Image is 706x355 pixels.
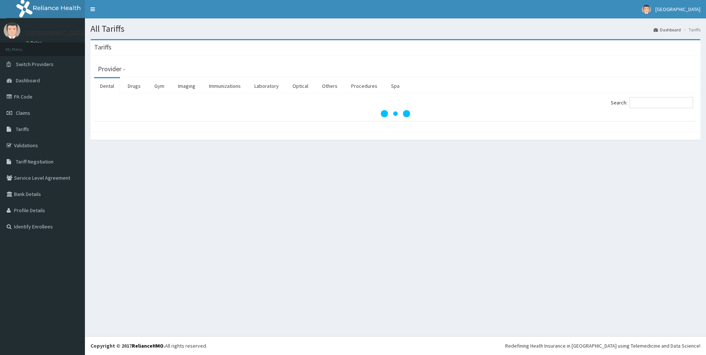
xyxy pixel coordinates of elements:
[642,5,651,14] img: User Image
[90,24,700,34] h1: All Tariffs
[16,77,40,84] span: Dashboard
[94,78,120,94] a: Dental
[26,40,44,45] a: Online
[16,110,30,116] span: Claims
[505,342,700,349] div: Redefining Heath Insurance in [GEOGRAPHIC_DATA] using Telemedicine and Data Science!
[172,78,201,94] a: Imaging
[611,97,693,108] label: Search:
[654,27,681,33] a: Dashboard
[203,78,247,94] a: Immunizations
[630,97,693,108] input: Search:
[287,78,314,94] a: Optical
[16,61,54,68] span: Switch Providers
[316,78,343,94] a: Others
[98,66,125,72] h3: Provider -
[16,126,29,132] span: Tariffs
[85,336,706,355] footer: All rights reserved.
[381,99,410,128] svg: audio-loading
[122,78,147,94] a: Drugs
[682,27,700,33] li: Tariffs
[4,22,20,39] img: User Image
[249,78,285,94] a: Laboratory
[26,30,87,37] p: [GEOGRAPHIC_DATA]
[132,342,164,349] a: RelianceHMO
[345,78,383,94] a: Procedures
[385,78,405,94] a: Spa
[16,158,54,165] span: Tariff Negotiation
[90,342,165,349] strong: Copyright © 2017 .
[94,44,112,51] h3: Tariffs
[655,6,700,13] span: [GEOGRAPHIC_DATA]
[148,78,170,94] a: Gym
